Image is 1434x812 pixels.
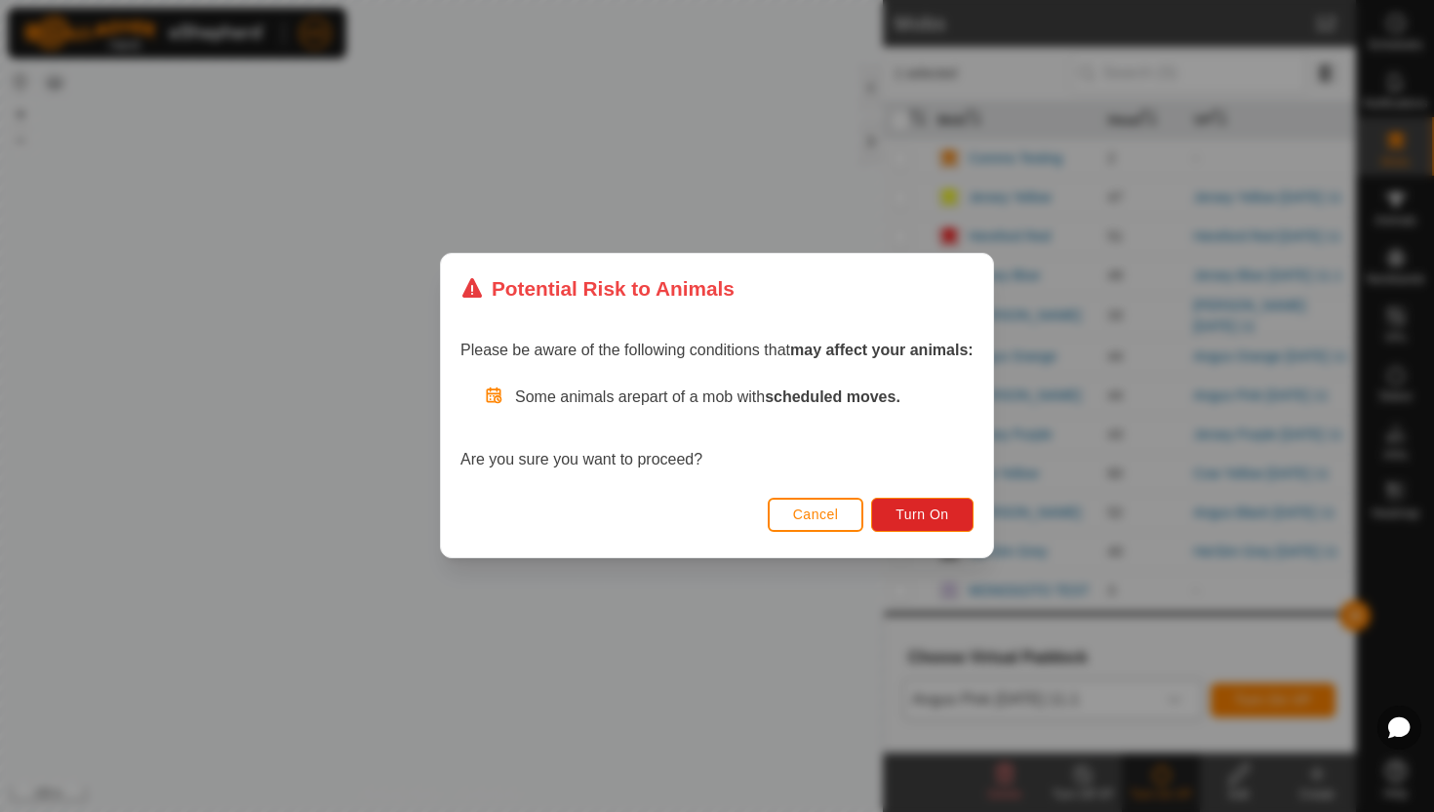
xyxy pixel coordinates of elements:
strong: may affect your animals: [790,343,974,359]
div: Potential Risk to Animals [460,273,735,304]
button: Cancel [768,498,864,532]
div: Are you sure you want to proceed? [460,386,974,472]
button: Turn On [872,498,974,532]
p: Some animals are [515,386,974,410]
span: Turn On [896,507,949,523]
span: Cancel [793,507,839,523]
span: Please be aware of the following conditions that [460,343,974,359]
strong: scheduled moves. [765,389,900,406]
span: part of a mob with [641,389,900,406]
